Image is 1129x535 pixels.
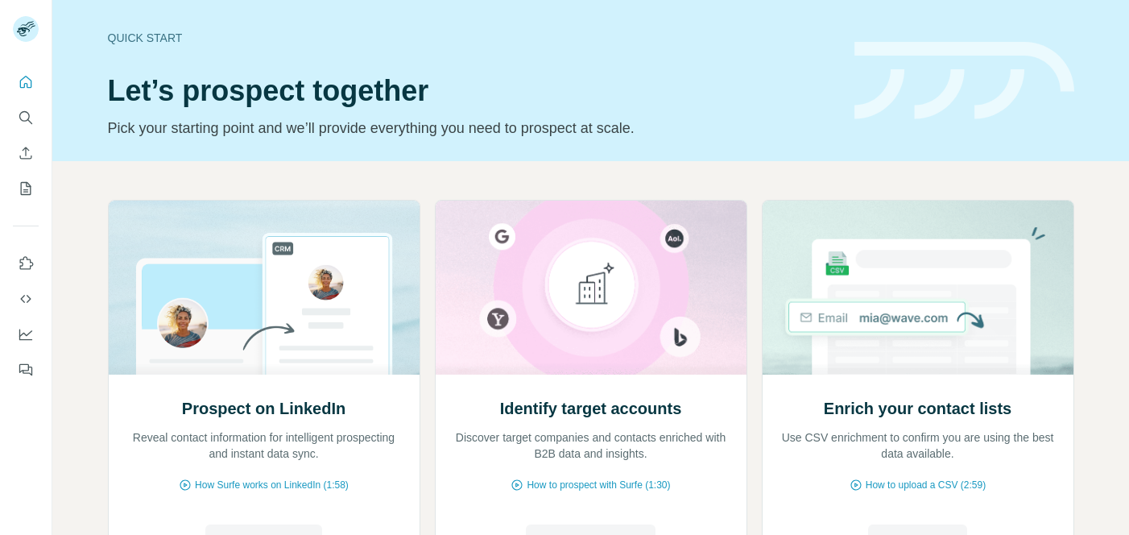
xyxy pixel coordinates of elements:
[108,75,835,107] h1: Let’s prospect together
[527,478,670,492] span: How to prospect with Surfe (1:30)
[13,174,39,203] button: My lists
[762,201,1074,375] img: Enrich your contact lists
[824,397,1011,420] h2: Enrich your contact lists
[452,429,730,462] p: Discover target companies and contacts enriched with B2B data and insights.
[13,284,39,313] button: Use Surfe API
[854,42,1074,120] img: banner
[779,429,1057,462] p: Use CSV enrichment to confirm you are using the best data available.
[13,249,39,278] button: Use Surfe on LinkedIn
[108,117,835,139] p: Pick your starting point and we’ll provide everything you need to prospect at scale.
[435,201,747,375] img: Identify target accounts
[195,478,349,492] span: How Surfe works on LinkedIn (1:58)
[13,139,39,168] button: Enrich CSV
[13,355,39,384] button: Feedback
[182,397,345,420] h2: Prospect on LinkedIn
[500,397,682,420] h2: Identify target accounts
[13,103,39,132] button: Search
[125,429,403,462] p: Reveal contact information for intelligent prospecting and instant data sync.
[13,320,39,349] button: Dashboard
[866,478,986,492] span: How to upload a CSV (2:59)
[108,30,835,46] div: Quick start
[13,68,39,97] button: Quick start
[108,201,420,375] img: Prospect on LinkedIn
